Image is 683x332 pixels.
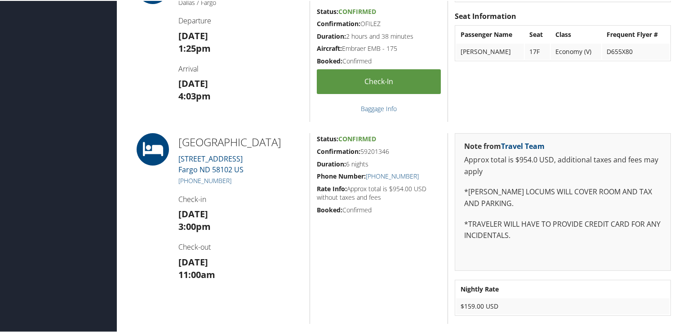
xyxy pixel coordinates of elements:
[456,280,670,296] th: Nightly Rate
[317,18,441,27] h5: OFILEZ
[317,43,342,52] strong: Aircraft:
[178,63,303,73] h4: Arrival
[602,43,670,59] td: D655X80
[366,171,419,179] a: [PHONE_NUMBER]
[456,26,524,42] th: Passenger Name
[178,268,215,280] strong: 11:00am
[338,6,376,15] span: Confirmed
[317,205,441,214] h5: Confirmed
[317,146,441,155] h5: 59201346
[178,89,211,101] strong: 4:03pm
[317,205,342,213] strong: Booked:
[464,218,661,241] p: *TRAVELER WILL HAVE TO PROVIDE CREDIT CARD FOR ANY INCIDENTALS.
[178,220,211,232] strong: 3:00pm
[361,103,397,112] a: Baggage Info
[317,56,342,64] strong: Booked:
[317,134,338,142] strong: Status:
[178,41,211,54] strong: 1:25pm
[525,43,550,59] td: 17F
[317,184,441,201] h5: Approx total is $954.00 USD without taxes and fees
[178,207,208,219] strong: [DATE]
[317,146,360,155] strong: Confirmation:
[178,153,244,174] a: [STREET_ADDRESS]Fargo ND 58102 US
[551,26,601,42] th: Class
[317,68,441,93] a: Check-in
[464,140,545,150] strong: Note from
[338,134,376,142] span: Confirmed
[178,255,208,267] strong: [DATE]
[178,193,303,203] h4: Check-in
[178,76,208,89] strong: [DATE]
[317,6,338,15] strong: Status:
[525,26,550,42] th: Seat
[178,241,303,251] h4: Check-out
[317,31,346,40] strong: Duration:
[317,159,441,168] h5: 6 nights
[178,15,303,25] h4: Departure
[456,43,524,59] td: [PERSON_NAME]
[456,297,670,314] td: $159.00 USD
[317,43,441,52] h5: Embraer EMB - 175
[317,159,346,167] strong: Duration:
[455,10,516,20] strong: Seat Information
[317,31,441,40] h5: 2 hours and 38 minutes
[178,175,231,184] a: [PHONE_NUMBER]
[317,171,366,179] strong: Phone Number:
[464,185,661,208] p: *[PERSON_NAME] LOCUMS WILL COVER ROOM AND TAX AND PARKING.
[178,29,208,41] strong: [DATE]
[464,153,661,176] p: Approx total is $954.0 USD, additional taxes and fees may apply
[501,140,545,150] a: Travel Team
[317,56,441,65] h5: Confirmed
[178,134,303,149] h2: [GEOGRAPHIC_DATA]
[602,26,670,42] th: Frequent Flyer #
[317,18,360,27] strong: Confirmation:
[551,43,601,59] td: Economy (V)
[317,184,347,192] strong: Rate Info:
